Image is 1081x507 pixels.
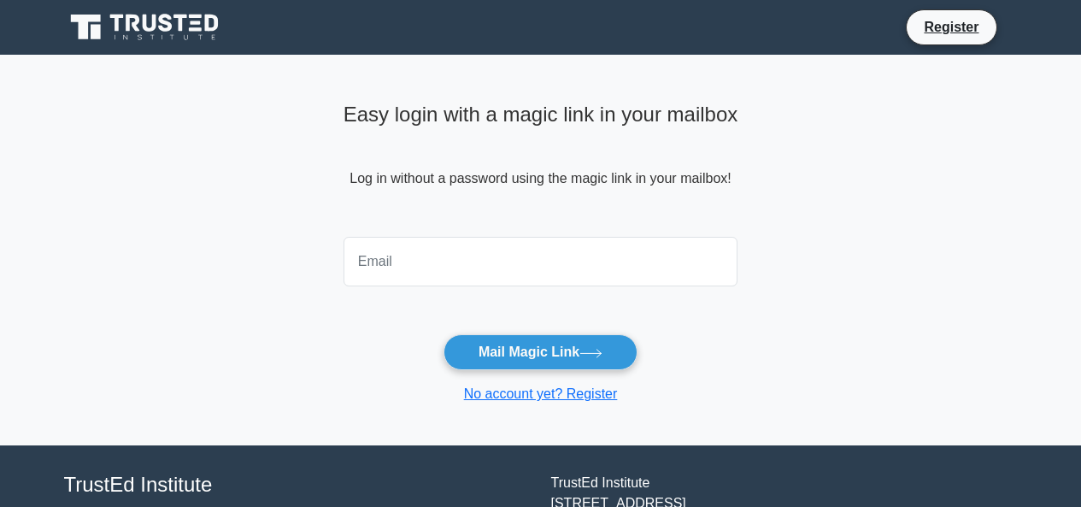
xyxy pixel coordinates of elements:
button: Mail Magic Link [444,334,637,370]
h4: TrustEd Institute [64,473,531,498]
input: Email [344,237,738,286]
div: Log in without a password using the magic link in your mailbox! [344,96,738,230]
a: Register [914,16,989,38]
a: No account yet? Register [464,386,618,401]
h4: Easy login with a magic link in your mailbox [344,103,738,127]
